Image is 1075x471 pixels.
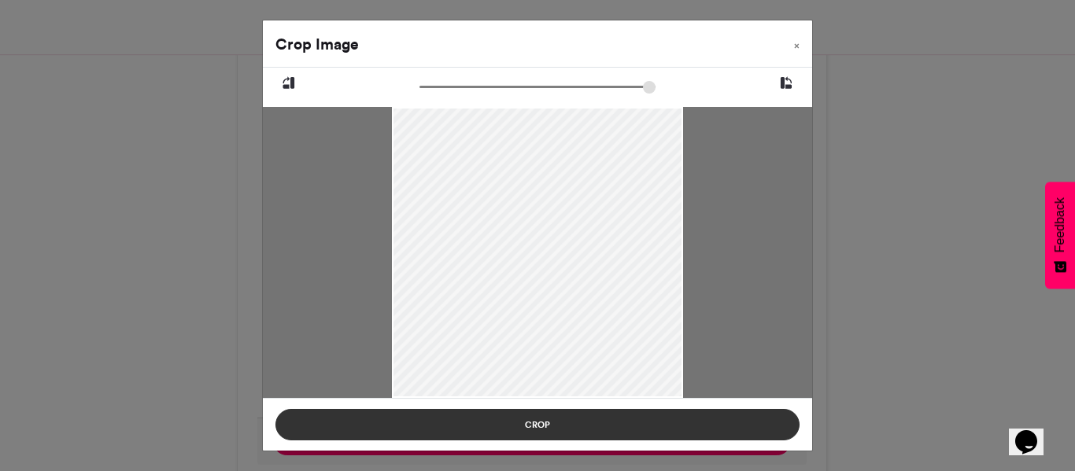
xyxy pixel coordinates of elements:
h4: Crop Image [275,33,359,56]
button: Feedback - Show survey [1045,182,1075,289]
span: × [794,41,800,50]
button: Crop [275,409,800,440]
button: Close [781,20,812,64]
span: Feedback [1053,197,1067,252]
iframe: chat widget [1009,408,1059,455]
